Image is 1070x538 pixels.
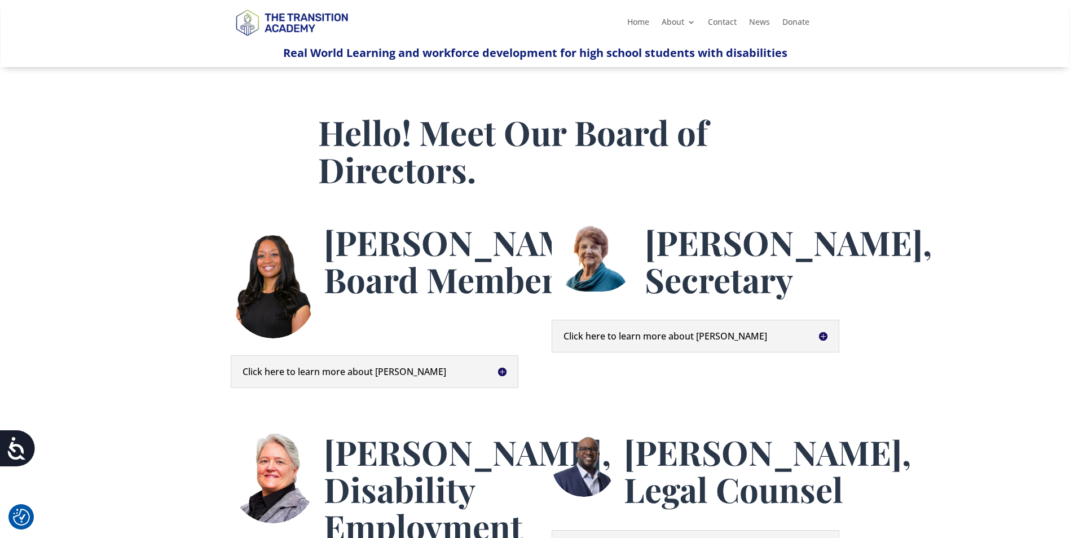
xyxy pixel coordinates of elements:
a: News [749,18,770,30]
a: Donate [782,18,809,30]
img: TTA Brand_TTA Primary Logo_Horizontal_Light BG [231,2,353,42]
img: Revisit consent button [13,509,30,526]
button: Cookie Settings [13,509,30,526]
span: [PERSON_NAME], Legal Counsel [624,429,911,511]
span: [PERSON_NAME], Board Member [324,219,611,302]
h5: Click here to learn more about [PERSON_NAME] [243,367,507,376]
span: [PERSON_NAME], Secretary [645,219,932,302]
h5: Click here to learn more about [PERSON_NAME] [563,332,827,341]
span: Real World Learning and workforce development for high school students with disabilities [283,45,787,60]
span: Hello! Meet Our Board of Directors. [318,109,708,192]
a: Home [627,18,649,30]
a: Contact [708,18,737,30]
a: About [662,18,695,30]
a: Logo-Noticias [231,34,353,45]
